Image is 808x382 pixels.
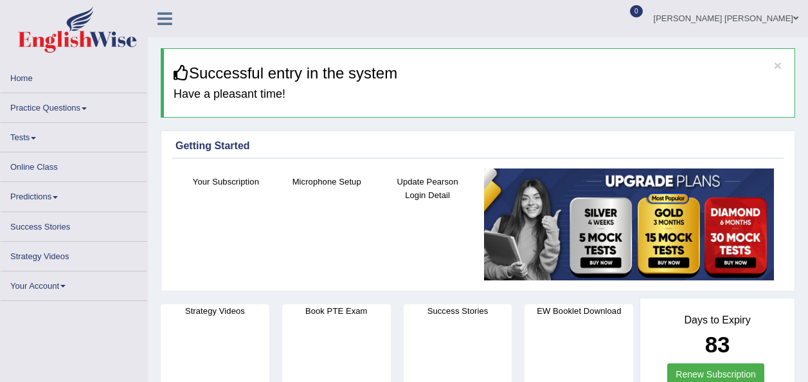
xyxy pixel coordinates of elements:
[1,152,147,177] a: Online Class
[182,175,270,188] h4: Your Subscription
[1,212,147,237] a: Success Stories
[525,304,633,318] h4: EW Booklet Download
[1,64,147,89] a: Home
[484,168,774,280] img: small5.jpg
[282,304,391,318] h4: Book PTE Exam
[174,88,785,101] h4: Have a pleasant time!
[1,93,147,118] a: Practice Questions
[1,271,147,296] a: Your Account
[283,175,371,188] h4: Microphone Setup
[174,65,785,82] h3: Successful entry in the system
[630,5,643,17] span: 0
[654,314,780,326] h4: Days to Expiry
[384,175,472,202] h4: Update Pearson Login Detail
[705,332,730,357] b: 83
[1,182,147,207] a: Predictions
[1,123,147,148] a: Tests
[1,242,147,267] a: Strategy Videos
[774,59,782,72] button: ×
[161,304,269,318] h4: Strategy Videos
[175,138,780,154] div: Getting Started
[404,304,512,318] h4: Success Stories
